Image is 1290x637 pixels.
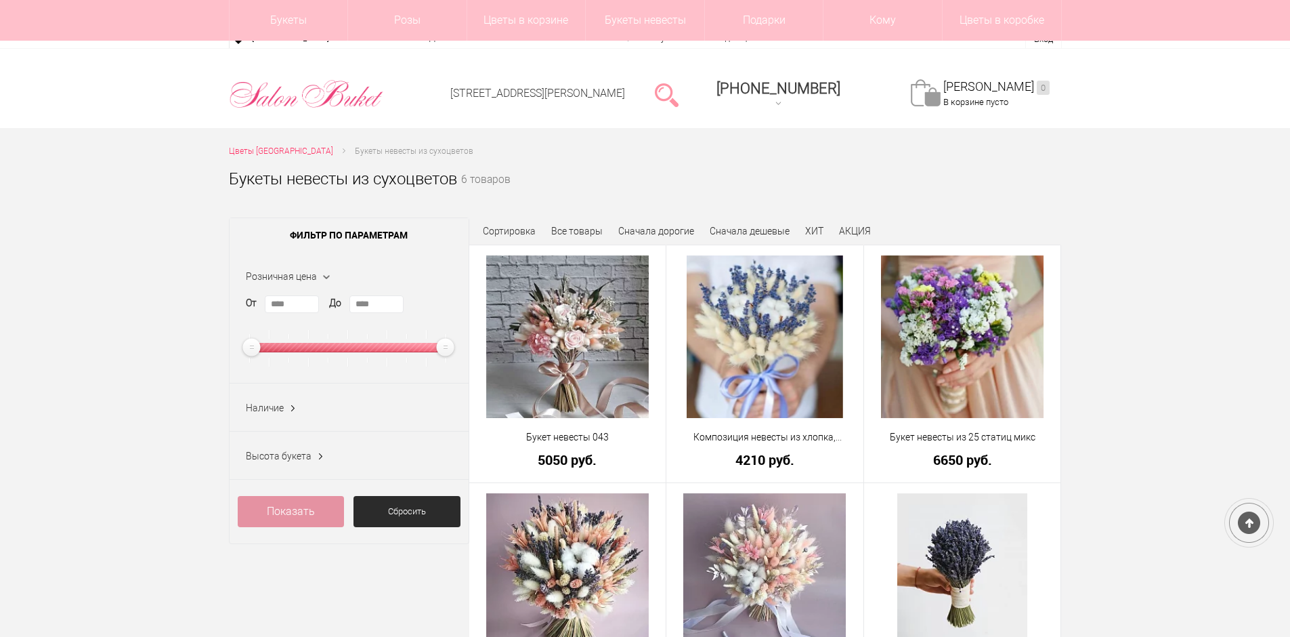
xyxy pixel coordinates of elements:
a: Букет невесты 043 [478,430,658,445]
a: 5050 руб. [478,453,658,467]
a: Сначала дешевые [710,226,790,237]
span: Цветы [GEOGRAPHIC_DATA] [229,146,333,156]
span: Сортировка [483,226,536,237]
div: [PHONE_NUMBER] [716,80,840,97]
a: Букет невесты из 25 статиц микс [873,430,1052,445]
ins: 0 [1037,81,1050,95]
img: Композиция невесты из хлопка,лаванды и лагуруса. [687,255,843,418]
span: Розничная цена [246,271,317,282]
a: Композиция невесты из хлопка,[PERSON_NAME] и [PERSON_NAME]. [675,430,855,445]
a: [PHONE_NUMBER] [708,75,848,114]
a: [PERSON_NAME] [943,79,1050,95]
a: [STREET_ADDRESS][PERSON_NAME] [450,87,625,100]
a: Сбросить [353,496,460,527]
img: Цветы Нижний Новгород [229,77,384,112]
a: Сначала дорогие [618,226,694,237]
a: Цветы [GEOGRAPHIC_DATA] [229,144,333,159]
a: 4210 руб. [675,453,855,467]
span: Букеты невесты из сухоцветов [355,146,473,156]
a: Показать [238,496,345,527]
a: АКЦИЯ [839,226,871,237]
small: 6 товаров [461,175,511,207]
img: Букет невесты 043 [486,255,649,418]
label: От [246,296,257,310]
label: До [329,296,341,310]
span: Наличие [246,403,284,413]
span: Высота букета [246,451,311,461]
a: ХИТ [805,226,823,237]
img: Букет невесты из 25 статиц микс [881,255,1044,418]
span: Фильтр по параметрам [230,218,469,252]
span: В корзине пусто [943,97,1008,107]
a: 6650 руб. [873,453,1052,467]
h1: Букеты невесты из сухоцветов [229,167,457,191]
a: Все товары [551,226,603,237]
